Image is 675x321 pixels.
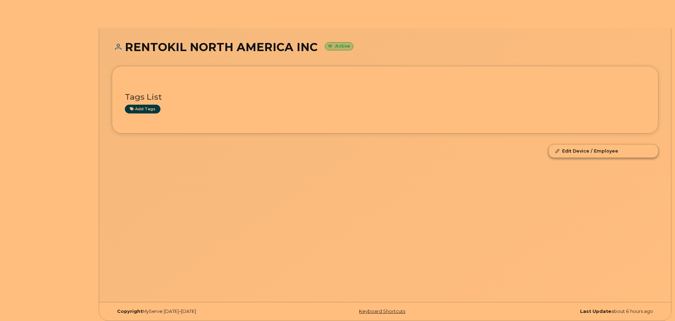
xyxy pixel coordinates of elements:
[125,93,645,101] h3: Tags List
[325,42,353,50] small: Active
[125,105,160,113] a: Add tags
[112,41,658,53] h1: RENTOKIL NORTH AMERICA INC
[549,144,658,157] a: Edit Device / Employee
[580,309,611,314] strong: Last Update
[359,309,405,314] a: Keyboard Shortcuts
[112,309,294,314] div: MyServe [DATE]–[DATE]
[117,309,142,314] strong: Copyright
[476,309,658,314] div: about 6 hours ago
